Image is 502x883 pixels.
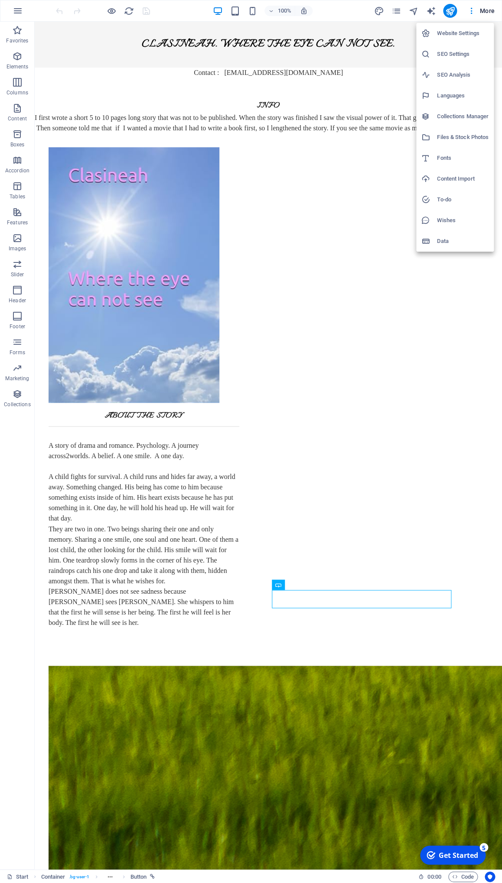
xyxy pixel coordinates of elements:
[23,8,63,18] div: Get Started
[437,132,489,142] h6: Files & Stock Photos
[437,153,489,163] h6: Fonts
[5,3,70,23] div: Get Started 5 items remaining, 0% complete
[437,111,489,122] h6: Collections Manager
[437,28,489,39] h6: Website Settings
[64,1,73,10] div: 5
[437,194,489,205] h6: To-do
[437,70,489,80] h6: SEO Analysis
[437,215,489,226] h6: Wishes
[437,49,489,59] h6: SEO Settings
[437,91,489,101] h6: Languages
[437,236,489,246] h6: Data
[437,174,489,184] h6: Content Import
